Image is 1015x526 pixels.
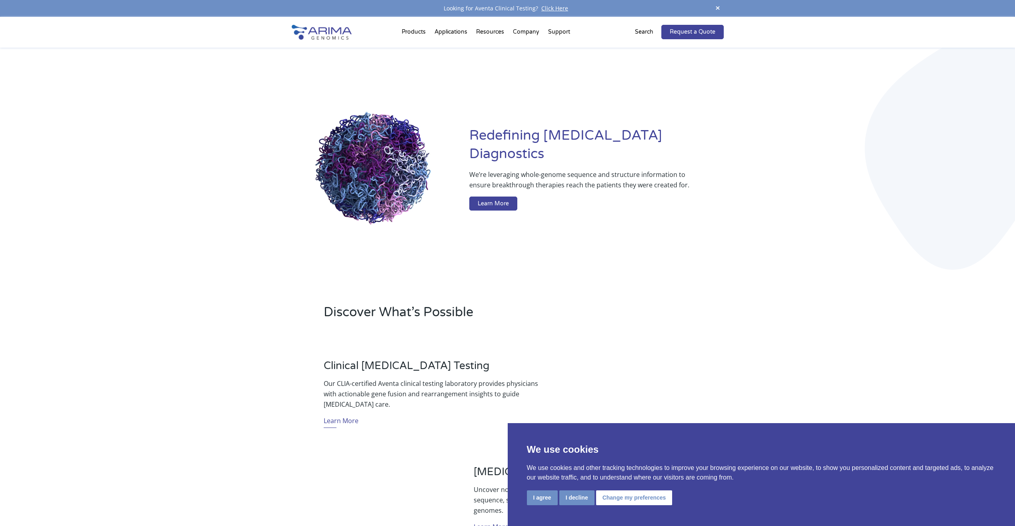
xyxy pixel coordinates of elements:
p: Uncover novel biomarkers and therapeutic targets by exploring the sequence, structure, and regula... [474,484,691,516]
h2: Discover What’s Possible [324,303,610,327]
img: Arima-Genomics-logo [292,25,352,40]
h3: Clinical [MEDICAL_DATA] Testing [324,359,541,378]
a: Click Here [538,4,571,12]
a: Request a Quote [661,25,724,39]
button: Change my preferences [596,490,673,505]
div: Looking for Aventa Clinical Testing? [292,3,724,14]
p: We use cookies [527,442,996,457]
button: I agree [527,490,558,505]
p: We use cookies and other tracking technologies to improve your browsing experience on our website... [527,463,996,482]
p: Search [635,27,653,37]
p: We’re leveraging whole-genome sequence and structure information to ensure breakthrough therapies... [469,169,691,197]
a: Learn More [469,197,517,211]
p: Our CLIA-certified Aventa clinical testing laboratory provides physicians with actionable gene fu... [324,378,541,410]
button: I decline [559,490,595,505]
h3: [MEDICAL_DATA] Genomics [474,466,691,484]
h1: Redefining [MEDICAL_DATA] Diagnostics [469,126,723,169]
a: Learn More [324,416,358,428]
